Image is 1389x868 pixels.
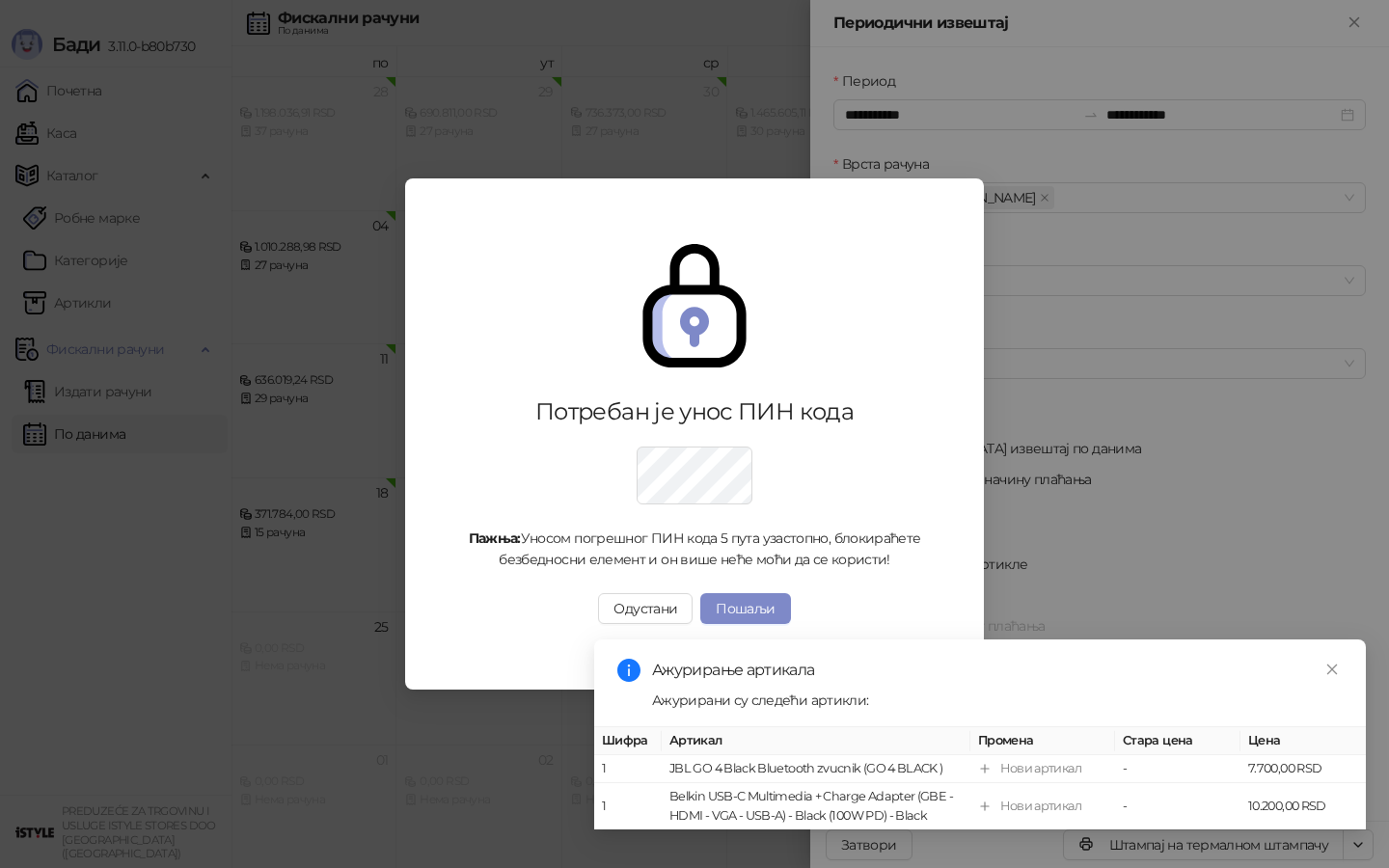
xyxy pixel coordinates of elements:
td: 7.700,00 RSD [1240,755,1366,783]
a: Close [1321,659,1343,680]
div: Нови артикал [1000,797,1081,816]
div: Нови артикал [1000,759,1081,778]
td: JBL GO 4 Black Bluetooth zvucnik (GO 4 BLACK ) [662,755,970,783]
span: close [1325,663,1339,676]
div: Потребан је унос ПИН кода [459,396,930,427]
button: Одустани [598,593,693,624]
img: secure.svg [633,244,756,367]
td: - [1115,783,1240,830]
td: Belkin USB-C Multimedia + Charge Adapter (GBE - HDMI - VGA - USB-A) - Black (100W PD) - Black [662,783,970,830]
th: Стара цена [1115,727,1240,755]
th: Артикал [662,727,970,755]
th: Цена [1240,727,1366,755]
th: Шифра [594,727,662,755]
div: Ажурирани су следећи артикли: [652,690,1343,711]
td: 1 [594,783,662,830]
div: Ажурирање артикала [652,659,1343,682]
td: - [1115,755,1240,783]
th: Промена [970,727,1115,755]
div: Уносом погрешног ПИН кода 5 пута узастопно, блокираћете безбедносни елемент и он више неће моћи д... [459,528,930,570]
span: info-circle [617,659,640,682]
td: 1 [594,755,662,783]
button: Пошаљи [700,593,790,624]
strong: Пажња: [469,529,521,547]
td: 10.200,00 RSD [1240,783,1366,830]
